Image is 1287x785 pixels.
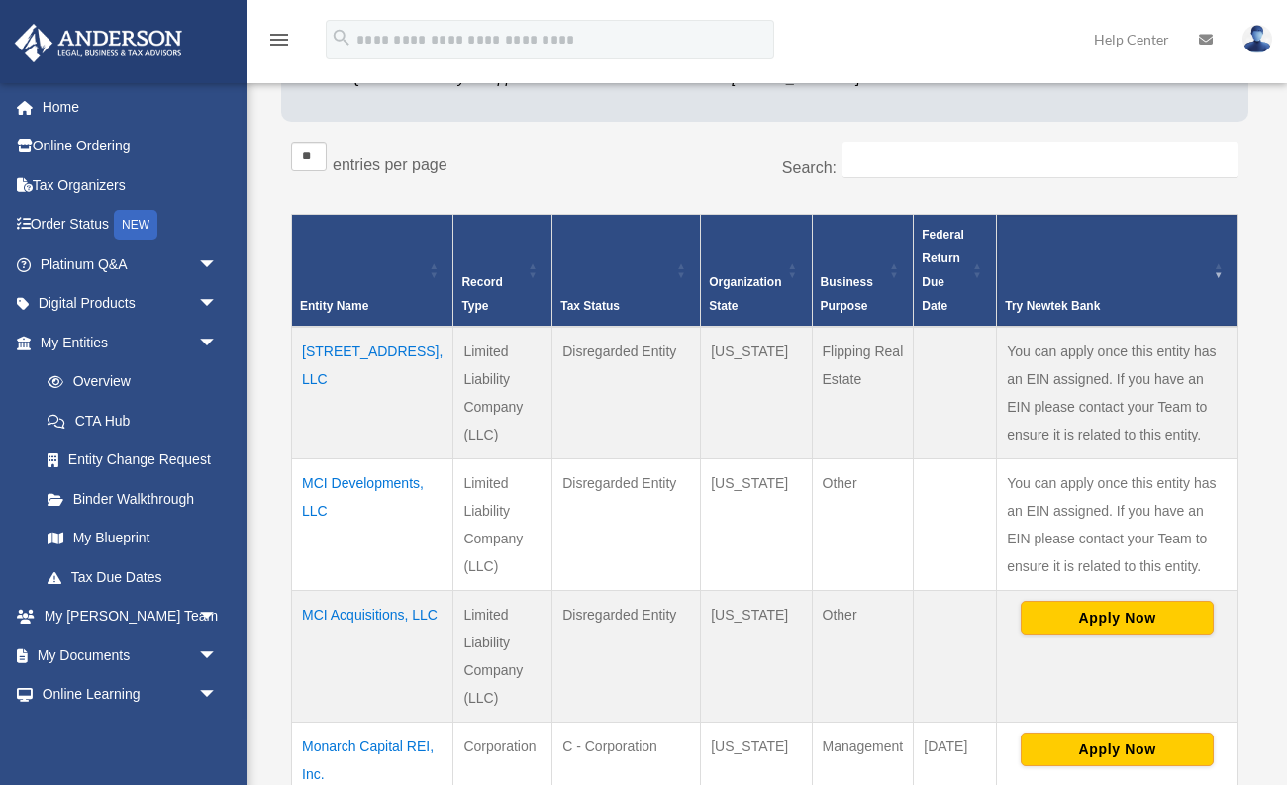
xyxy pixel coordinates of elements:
[812,591,914,723] td: Other
[821,275,873,313] span: Business Purpose
[14,636,247,675] a: My Documentsarrow_drop_down
[552,591,701,723] td: Disregarded Entity
[461,275,502,313] span: Record Type
[709,275,781,313] span: Organization State
[28,479,238,519] a: Binder Walkthrough
[28,519,238,558] a: My Blueprint
[267,28,291,51] i: menu
[14,205,247,245] a: Order StatusNEW
[701,215,812,328] th: Organization State: Activate to sort
[812,215,914,328] th: Business Purpose: Activate to sort
[14,87,247,127] a: Home
[28,441,238,480] a: Entity Change Request
[292,591,453,723] td: MCI Acquisitions, LLC
[28,362,228,402] a: Overview
[997,327,1238,459] td: You can apply once this entity has an EIN assigned. If you have an EIN please contact your Team t...
[552,327,701,459] td: Disregarded Entity
[701,591,812,723] td: [US_STATE]
[28,557,238,597] a: Tax Due Dates
[14,284,247,324] a: Digital Productsarrow_drop_down
[292,215,453,328] th: Entity Name: Activate to sort
[14,714,247,753] a: Billingarrow_drop_down
[198,323,238,363] span: arrow_drop_down
[267,35,291,51] a: menu
[922,228,964,313] span: Federal Return Due Date
[14,597,247,637] a: My [PERSON_NAME] Teamarrow_drop_down
[9,24,188,62] img: Anderson Advisors Platinum Portal
[14,675,247,715] a: Online Learningarrow_drop_down
[453,327,552,459] td: Limited Liability Company (LLC)
[914,215,997,328] th: Federal Return Due Date: Activate to sort
[997,215,1238,328] th: Try Newtek Bank : Activate to remove sorting
[198,245,238,285] span: arrow_drop_down
[552,459,701,591] td: Disregarded Entity
[701,327,812,459] td: [US_STATE]
[14,323,238,362] a: My Entitiesarrow_drop_down
[701,459,812,591] td: [US_STATE]
[1242,25,1272,53] img: User Pic
[1021,733,1214,766] button: Apply Now
[292,327,453,459] td: [STREET_ADDRESS], LLC
[300,299,368,313] span: Entity Name
[812,459,914,591] td: Other
[198,675,238,716] span: arrow_drop_down
[114,210,157,240] div: NEW
[198,597,238,638] span: arrow_drop_down
[453,591,552,723] td: Limited Liability Company (LLC)
[14,127,247,166] a: Online Ordering
[1005,294,1208,318] div: Try Newtek Bank
[198,284,238,325] span: arrow_drop_down
[552,215,701,328] th: Tax Status: Activate to sort
[331,27,352,49] i: search
[812,327,914,459] td: Flipping Real Estate
[14,165,247,205] a: Tax Organizers
[560,299,620,313] span: Tax Status
[292,459,453,591] td: MCI Developments, LLC
[453,215,552,328] th: Record Type: Activate to sort
[198,714,238,754] span: arrow_drop_down
[1021,601,1214,635] button: Apply Now
[333,156,447,173] label: entries per page
[782,159,837,176] label: Search:
[453,459,552,591] td: Limited Liability Company (LLC)
[28,401,238,441] a: CTA Hub
[14,245,247,284] a: Platinum Q&Aarrow_drop_down
[198,636,238,676] span: arrow_drop_down
[997,459,1238,591] td: You can apply once this entity has an EIN assigned. If you have an EIN please contact your Team t...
